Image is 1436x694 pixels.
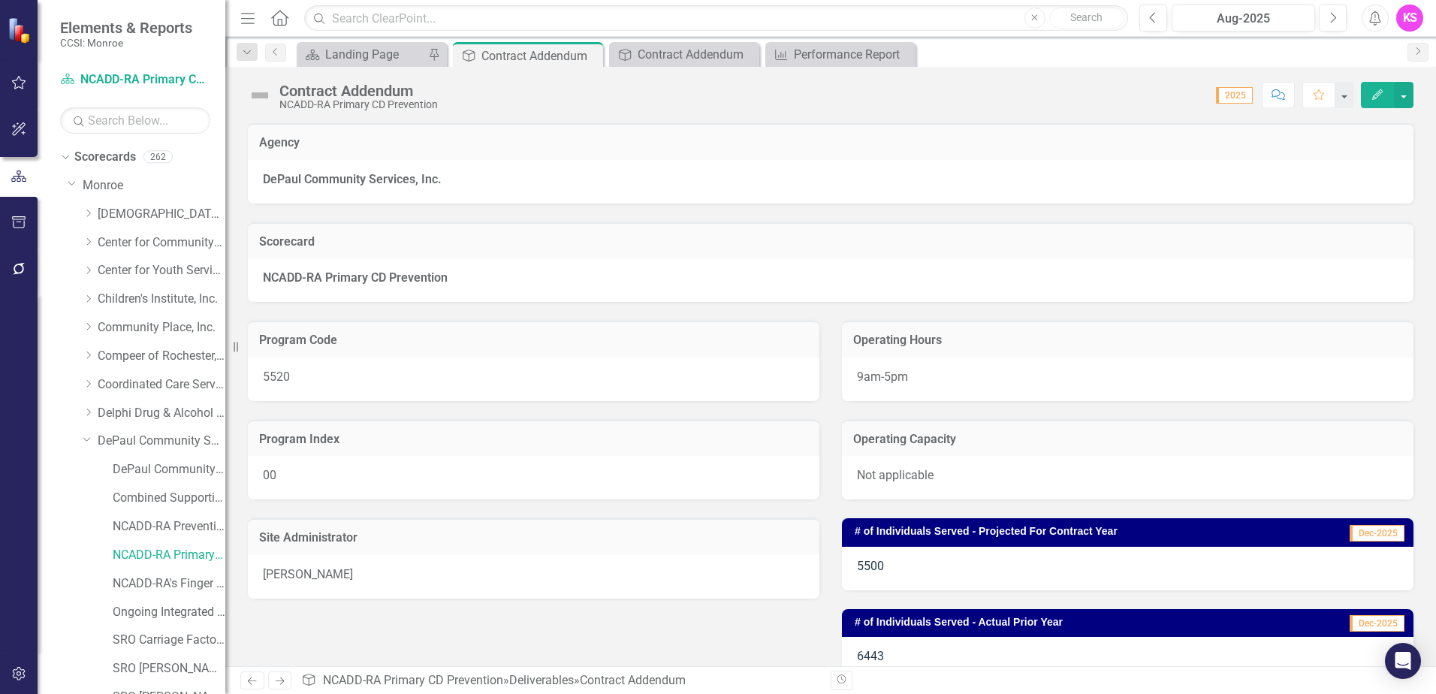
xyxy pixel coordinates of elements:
[98,405,225,422] a: Delphi Drug & Alcohol Council
[74,149,136,166] a: Scorecards
[580,673,686,687] div: Contract Addendum
[1070,11,1103,23] span: Search
[113,575,225,593] a: NCADD-RA's Finger Lakes Addiction Resource Center
[325,45,424,64] div: Landing Page
[263,468,276,482] span: 00
[60,37,192,49] small: CCSI: Monroe
[113,547,225,564] a: NCADD-RA Primary CD Prevention
[98,234,225,252] a: Center for Community Alternatives
[98,348,225,365] a: Compeer of Rochester, Inc.
[481,47,599,65] div: Contract Addendum
[300,45,424,64] a: Landing Page
[855,526,1308,537] h3: # of Individuals Served - Projected For Contract Year
[1350,525,1404,542] span: Dec-2025
[263,566,804,584] p: [PERSON_NAME]
[60,19,192,37] span: Elements & Reports
[113,632,225,649] a: SRO Carriage Factory
[113,461,225,478] a: DePaul Community Services, lnc. (MCOMH Internal)
[1177,10,1310,28] div: Aug-2025
[263,172,442,186] strong: DePaul Community Services, Inc.
[143,151,173,164] div: 262
[1172,5,1315,32] button: Aug-2025
[857,468,934,482] span: Not applicable
[857,559,884,573] span: 5500
[98,206,225,223] a: [DEMOGRAPHIC_DATA] Charities Family & Community Services
[8,17,34,44] img: ClearPoint Strategy
[259,531,808,545] h3: Site Administrator
[263,270,448,285] strong: NCADD-RA Primary CD Prevention
[1049,8,1124,29] button: Search
[259,136,1402,149] h3: Agency
[855,617,1289,628] h3: # of Individuals Served - Actual Prior Year
[769,45,912,64] a: Performance Report
[60,71,210,89] a: NCADD-RA Primary CD Prevention
[113,660,225,677] a: SRO [PERSON_NAME]
[853,333,1402,347] h3: Operating Hours
[857,649,884,663] span: 6443
[853,433,1402,446] h3: Operating Capacity
[113,490,225,507] a: Combined Supportive Housing
[301,672,819,689] div: » »
[1385,643,1421,679] div: Open Intercom Messenger
[98,262,225,279] a: Center for Youth Services, Inc.
[1396,5,1423,32] button: KS
[60,107,210,134] input: Search Below...
[1216,87,1253,104] span: 2025
[263,370,290,384] span: 5520
[98,319,225,336] a: Community Place, Inc.
[98,291,225,308] a: Children's Institute, Inc.
[113,518,225,536] a: NCADD-RA Prevention Resource Center
[638,45,756,64] div: Contract Addendum
[794,45,912,64] div: Performance Report
[259,433,808,446] h3: Program Index
[613,45,756,64] a: Contract Addendum
[98,376,225,394] a: Coordinated Care Services Inc.
[113,604,225,621] a: Ongoing Integrated Supported Employment (OISE) services
[83,177,225,195] a: Monroe
[323,673,503,687] a: NCADD-RA Primary CD Prevention
[98,433,225,450] a: DePaul Community Services, lnc.
[857,370,908,384] span: 9am-5pm
[279,99,438,110] div: NCADD-RA Primary CD Prevention
[1350,615,1404,632] span: Dec-2025
[259,235,1402,249] h3: Scorecard
[509,673,574,687] a: Deliverables
[304,5,1128,32] input: Search ClearPoint...
[248,83,272,107] img: Not Defined
[259,333,808,347] h3: Program Code
[279,83,438,99] div: Contract Addendum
